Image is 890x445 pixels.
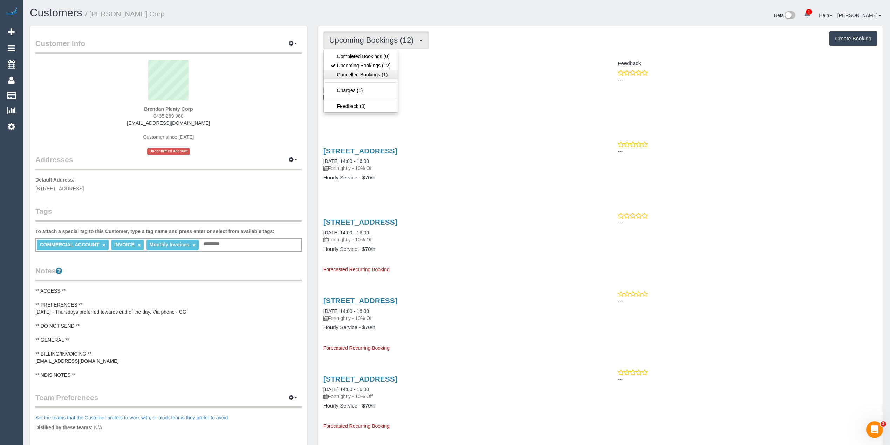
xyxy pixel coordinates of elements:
[323,345,390,351] span: Forecasted Recurring Booking
[784,11,795,20] img: New interface
[35,186,84,191] span: [STREET_ADDRESS]
[323,403,595,409] h4: Hourly Service - $70/h
[324,61,398,70] a: Upcoming Bookings (12)
[323,230,369,235] a: [DATE] 14:00 - 16:00
[618,219,877,226] p: ---
[35,206,302,222] legend: Tags
[324,52,398,61] a: Completed Bookings (0)
[819,13,833,18] a: Help
[114,242,135,247] span: INVOICE
[153,113,184,119] span: 0435 269 980
[323,393,595,400] p: Fortnightly - 10% Off
[35,176,75,183] label: Default Address:
[137,242,141,248] a: ×
[4,7,18,17] img: Automaid Logo
[323,375,397,383] a: [STREET_ADDRESS]
[605,61,877,67] h4: Feedback
[324,102,398,111] a: Feedback (0)
[35,287,302,378] pre: ** ACCESS ** ** PREFERENCES ** [DATE] - Thursdays preferred towards end of the day. Via phone - C...
[30,7,82,19] a: Customers
[323,236,595,243] p: Fortnightly - 10% Off
[35,424,93,431] label: Disliked by these teams:
[323,423,390,429] span: Forecasted Recurring Booking
[323,61,595,67] h4: Service
[323,246,595,252] h4: Hourly Service - $70/h
[800,7,814,22] a: 1
[35,392,302,408] legend: Team Preferences
[143,134,194,140] span: Customer since [DATE]
[127,120,210,126] a: [EMAIL_ADDRESS][DOMAIN_NAME]
[324,70,398,79] a: Cancelled Bookings (1)
[323,175,595,181] h4: Hourly Service - $70/h
[323,147,397,155] a: [STREET_ADDRESS]
[829,31,877,46] button: Create Booking
[85,10,165,18] small: / [PERSON_NAME] Corp
[35,228,274,235] label: To attach a special tag to this Customer, type a tag name and press enter or select from availabl...
[329,36,417,44] span: Upcoming Bookings (12)
[102,242,105,248] a: ×
[150,242,190,247] span: Monthly Invoices
[323,103,595,109] h4: Hourly Service - $70/h
[147,148,190,154] span: Unconfirmed Account
[35,266,302,281] legend: Notes
[323,386,369,392] a: [DATE] 14:00 - 16:00
[774,13,796,18] a: Beta
[618,297,877,304] p: ---
[323,315,595,322] p: Fortnightly - 10% Off
[35,415,228,420] a: Set the teams that the Customer prefers to work with, or block teams they prefer to avoid
[192,242,196,248] a: ×
[144,106,193,112] strong: Brendan Plenty Corp
[881,421,886,427] span: 2
[837,13,881,18] a: [PERSON_NAME]
[323,308,369,314] a: [DATE] 14:00 - 16:00
[323,158,369,164] a: [DATE] 14:00 - 16:00
[806,9,812,15] span: 1
[323,94,595,101] p: One Time Cleaning
[323,267,390,272] span: Forecasted Recurring Booking
[866,421,883,438] iframe: Intercom live chat
[324,86,398,95] a: Charges (1)
[40,242,99,247] span: COMMERCIAL ACCOUNT
[323,31,429,49] button: Upcoming Bookings (12)
[323,165,595,172] p: Fortnightly - 10% Off
[618,76,877,83] p: ---
[35,38,302,54] legend: Customer Info
[618,148,877,155] p: ---
[323,324,595,330] h4: Hourly Service - $70/h
[323,296,397,304] a: [STREET_ADDRESS]
[618,376,877,383] p: ---
[323,218,397,226] a: [STREET_ADDRESS]
[94,425,102,430] span: N/A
